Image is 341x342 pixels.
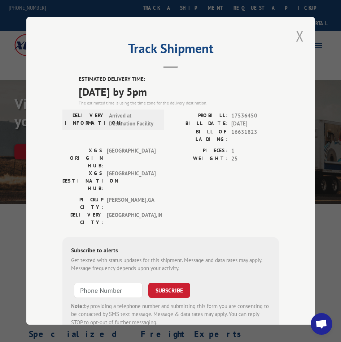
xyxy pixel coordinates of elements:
[107,170,156,192] span: [GEOGRAPHIC_DATA]
[107,147,156,170] span: [GEOGRAPHIC_DATA]
[171,128,228,143] label: BILL OF LADING:
[171,120,228,128] label: BILL DATE:
[62,170,103,192] label: XGS DESTINATION HUB:
[171,155,228,163] label: WEIGHT:
[294,26,306,46] button: Close modal
[171,112,228,120] label: PROBILL:
[79,100,279,106] div: The estimated time is using the time zone for the delivery destination.
[311,313,332,335] a: Open chat
[71,302,270,327] div: by providing a telephone number and submitting this form you are consenting to be contacted by SM...
[231,128,279,143] span: 16631823
[62,147,103,170] label: XGS ORIGIN HUB:
[79,75,279,84] label: ESTIMATED DELIVERY TIME:
[107,211,156,226] span: [GEOGRAPHIC_DATA] , IN
[107,196,156,211] span: [PERSON_NAME] , GA
[231,120,279,128] span: [DATE]
[71,246,270,256] div: Subscribe to alerts
[171,147,228,155] label: PIECES:
[71,256,270,273] div: Get texted with status updates for this shipment. Message and data rates may apply. Message frequ...
[231,147,279,155] span: 1
[109,112,158,128] span: Arrived at Destination Facility
[231,155,279,163] span: 25
[71,303,84,309] strong: Note:
[79,84,279,100] span: [DATE] by 5pm
[65,112,105,128] label: DELIVERY INFORMATION:
[62,43,279,57] h2: Track Shipment
[62,211,103,226] label: DELIVERY CITY:
[62,196,103,211] label: PICKUP CITY:
[148,283,190,298] button: SUBSCRIBE
[231,112,279,120] span: 17536450
[74,283,143,298] input: Phone Number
